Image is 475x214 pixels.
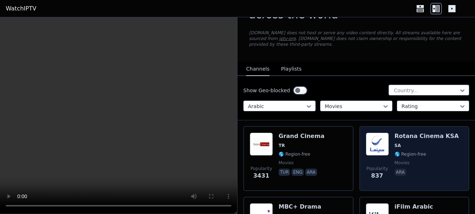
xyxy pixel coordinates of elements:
[279,203,321,210] h6: MBC+ Drama
[395,143,401,148] span: SA
[250,166,272,171] span: Popularity
[395,133,459,140] h6: Rotana Cinema KSA
[249,30,463,47] p: [DOMAIN_NAME] does not host or serve any video content directly. All streams available here are s...
[279,160,294,166] span: movies
[395,160,410,166] span: movies
[395,203,433,210] h6: iFilm Arabic
[279,151,310,157] span: 🌎 Region-free
[305,169,317,176] p: ara
[279,36,296,41] a: iptv-org
[281,62,302,76] button: Playlists
[6,4,36,13] a: WatchIPTV
[279,143,285,148] span: TR
[279,133,324,140] h6: Grand Cinema
[371,171,383,180] span: 837
[279,169,290,176] p: tur
[253,171,270,180] span: 3431
[250,133,273,156] img: Grand Cinema
[395,169,406,176] p: ara
[243,87,290,94] label: Show Geo-blocked
[395,151,426,157] span: 🌎 Region-free
[246,62,270,76] button: Channels
[292,169,304,176] p: eng
[366,166,388,171] span: Popularity
[366,133,389,156] img: Rotana Cinema KSA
